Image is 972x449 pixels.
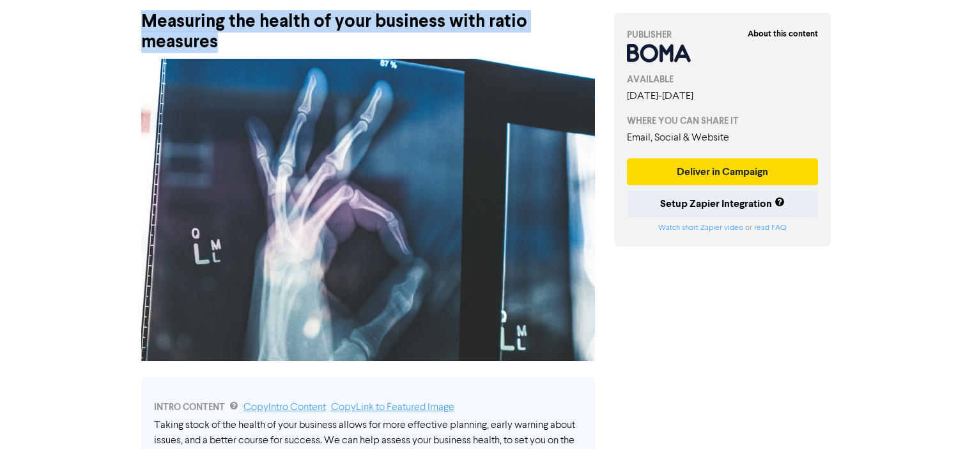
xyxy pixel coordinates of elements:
a: Copy Intro Content [243,402,326,413]
div: INTRO CONTENT [154,400,582,415]
strong: About this content [748,29,818,39]
div: Email, Social & Website [627,130,819,146]
a: read FAQ [754,224,786,232]
button: Deliver in Campaign [627,158,819,185]
div: [DATE] - [DATE] [627,89,819,104]
a: Copy Link to Featured Image [331,402,454,413]
div: or [627,222,819,234]
iframe: Chat Widget [908,388,972,449]
div: PUBLISHER [627,28,819,42]
div: WHERE YOU CAN SHARE IT [627,114,819,128]
a: Watch short Zapier video [658,224,743,232]
button: Setup Zapier Integration [627,190,819,217]
div: AVAILABLE [627,73,819,86]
